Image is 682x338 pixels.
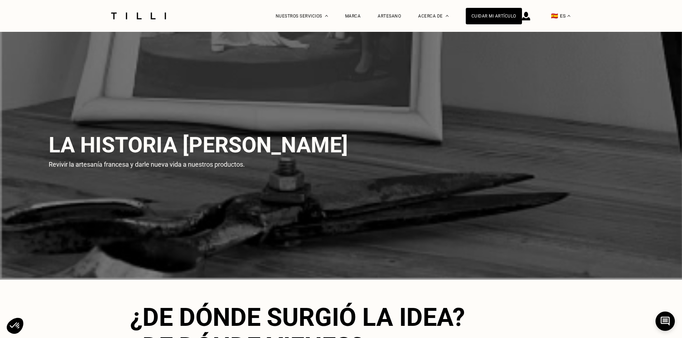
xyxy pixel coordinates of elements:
img: Icono de inicio de sesión [522,12,530,20]
img: menu déroulant [567,15,570,17]
span: 🇪🇸 [551,13,558,19]
img: Servicio de sastrería Tilli logo [108,13,169,19]
span: La historia [PERSON_NAME] [49,132,348,158]
p: Revivir la artesanía francesa y darle nueva vida a nuestros productos. [49,161,314,168]
a: Cuidar mi artículo [466,8,522,24]
a: Marca [345,14,361,19]
img: Menú desplegable [325,15,328,17]
img: Menú desplegable sobre [446,15,449,17]
a: Artesano [378,14,401,19]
